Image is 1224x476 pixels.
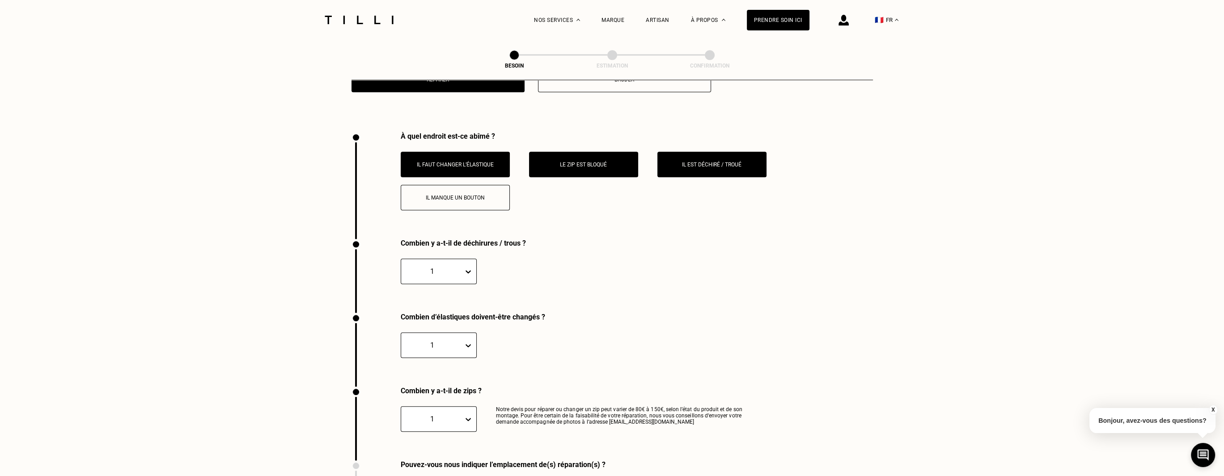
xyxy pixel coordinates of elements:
div: À quel endroit est-ce abîmé ? [401,132,873,140]
div: Confirmation [665,63,754,69]
p: Le zip est bloqué [534,161,633,168]
div: Combien y a-t-il de déchirures / trous ? [401,239,749,247]
img: Menu déroulant [576,19,580,21]
div: Combien y a-t-il de zips ? [401,387,749,395]
button: Il manque un bouton [401,185,510,210]
button: Il faut changer l’élastique [401,152,510,177]
p: Bonjour, avez-vous des questions? [1089,408,1216,433]
button: Il est déchiré / troué [657,152,767,177]
img: Logo du service de couturière Tilli [322,16,397,24]
a: Marque [601,17,624,23]
p: Notre devis pour réparer ou changer un zip peut varier de 80€ à 150€, selon l’état du produit et ... [496,406,749,432]
div: 1 [406,415,459,423]
a: Prendre soin ici [747,10,809,30]
button: X [1208,405,1217,415]
p: Il manque un bouton [406,195,505,201]
img: icône connexion [839,15,849,25]
p: Il faut changer l’élastique [406,161,505,168]
img: Menu déroulant à propos [722,19,725,21]
p: Il est déchiré / troué [662,161,762,168]
span: 🇫🇷 [875,16,884,24]
div: Combien d’élastiques doivent-être changés ? [401,313,749,321]
a: Artisan [646,17,669,23]
img: menu déroulant [895,19,898,21]
div: Pouvez-vous nous indiquer l’emplacement de(s) réparation(s) ? [401,460,812,469]
button: Le zip est bloqué [529,152,638,177]
div: 1 [406,267,459,276]
div: Estimation [568,63,657,69]
div: Besoin [470,63,559,69]
div: 1 [406,341,459,349]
